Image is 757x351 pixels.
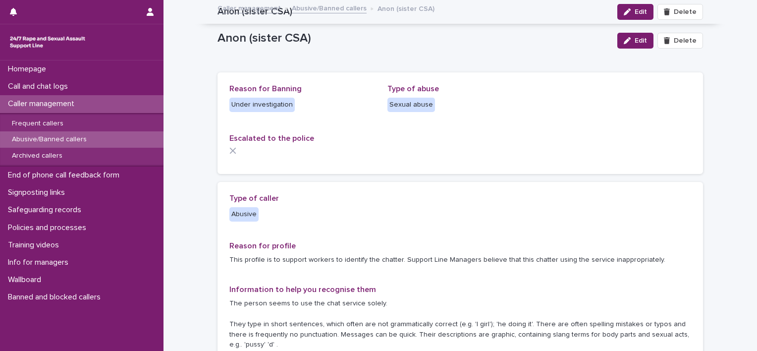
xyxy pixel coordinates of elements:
p: Policies and processes [4,223,94,233]
p: Signposting links [4,188,73,197]
p: Wallboard [4,275,49,285]
div: Under investigation [229,98,295,112]
p: Anon (sister CSA) [217,31,609,46]
span: Reason for profile [229,242,296,250]
div: Abusive [229,207,259,222]
p: Training videos [4,240,67,250]
p: This profile is to support workers to identify the chatter. Support Line Managers believe that th... [229,255,691,265]
p: The person seems to use the chat service solely. They type in short sentences, which often are no... [229,298,691,350]
a: Abusive/Banned callers [292,2,367,13]
img: rhQMoQhaT3yELyF149Cw [8,32,87,52]
p: End of phone call feedback form [4,171,127,180]
span: Type of caller [229,194,279,202]
p: Abusive/Banned callers [4,135,95,144]
span: Reason for Banning [229,85,302,93]
p: Safeguarding records [4,205,89,215]
p: Info for managers [4,258,76,267]
p: Anon (sister CSA) [378,2,434,13]
p: Caller management [4,99,82,109]
span: Information to help you recognise them [229,286,376,293]
button: Delete [657,33,703,49]
p: Call and chat logs [4,82,76,91]
a: Caller management [217,2,281,13]
div: Sexual abuse [387,98,435,112]
span: Delete [674,37,697,44]
span: Type of abuse [387,85,439,93]
p: Banned and blocked callers [4,292,108,302]
p: Homepage [4,64,54,74]
span: Escalated to the police [229,134,314,142]
span: Edit [635,37,647,44]
p: Archived callers [4,152,70,160]
button: Edit [617,33,653,49]
p: Frequent callers [4,119,71,128]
